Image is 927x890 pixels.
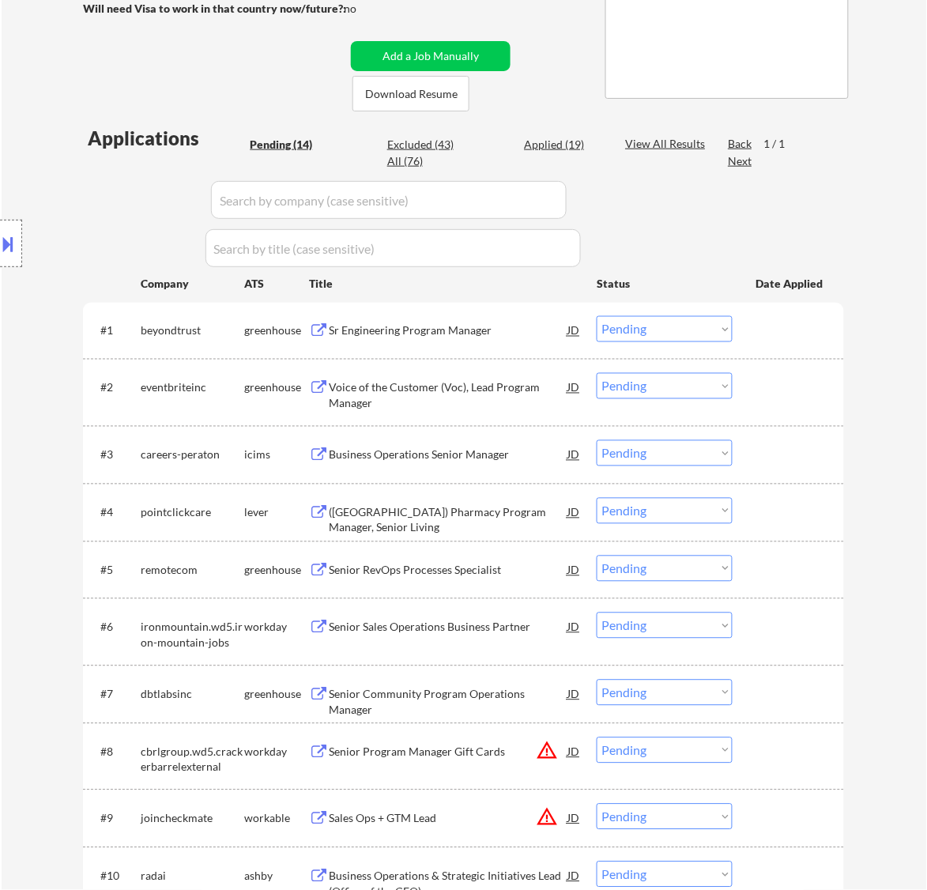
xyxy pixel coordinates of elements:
[536,740,558,762] button: warning_amber
[329,323,567,339] div: Sr Engineering Program Manager
[566,680,582,708] div: JD
[566,862,582,890] div: JD
[83,2,346,15] strong: Will need Visa to work in that country now/future?:
[100,687,128,703] div: #7
[100,563,128,579] div: #5
[344,1,389,17] div: no
[387,137,466,153] div: Excluded (43)
[566,498,582,526] div: JD
[244,447,309,463] div: icims
[756,276,825,292] div: Date Applied
[244,869,309,884] div: ashby
[141,447,244,463] div: careers-peraton
[211,181,567,219] input: Search by company (case sensitive)
[100,811,128,827] div: #9
[329,380,567,411] div: Voice of the Customer (Voc), Lead Program Manager
[244,687,309,703] div: greenhouse
[141,687,244,703] div: dbtlabsinc
[141,811,244,827] div: joincheckmate
[100,869,128,884] div: #10
[244,563,309,579] div: greenhouse
[100,620,128,635] div: #6
[352,76,469,111] button: Download Resume
[566,440,582,469] div: JD
[250,137,329,153] div: Pending (14)
[141,745,244,775] div: cbrlgroup.wd5.crackerbarrelexternal
[100,447,128,463] div: #3
[100,505,128,521] div: #4
[566,316,582,345] div: JD
[329,745,567,760] div: Senior Program Manager Gift Cards
[141,620,244,651] div: ironmountain.wd5.iron-mountain-jobs
[141,505,244,521] div: pointclickcare
[329,687,567,718] div: Senior Community Program Operations Manager
[524,137,603,153] div: Applied (19)
[566,556,582,584] div: JD
[625,136,710,152] div: View All Results
[597,269,733,297] div: Status
[566,737,582,766] div: JD
[728,153,753,169] div: Next
[387,153,466,169] div: All (76)
[566,373,582,402] div: JD
[536,806,558,828] button: warning_amber
[309,276,582,292] div: Title
[329,447,567,463] div: Business Operations Senior Manager
[100,745,128,760] div: #8
[244,811,309,827] div: workable
[329,811,567,827] div: Sales Ops + GTM Lead
[244,745,309,760] div: workday
[205,229,581,267] input: Search by title (case sensitive)
[244,505,309,521] div: lever
[566,804,582,832] div: JD
[141,563,244,579] div: remotecom
[566,613,582,641] div: JD
[728,136,753,152] div: Back
[329,620,567,635] div: Senior Sales Operations Business Partner
[244,620,309,635] div: workday
[329,505,567,536] div: ([GEOGRAPHIC_DATA]) Pharmacy Program Manager, Senior Living
[763,136,800,152] div: 1 / 1
[329,563,567,579] div: Senior RevOps Processes Specialist
[141,869,244,884] div: radai
[351,41,511,71] button: Add a Job Manually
